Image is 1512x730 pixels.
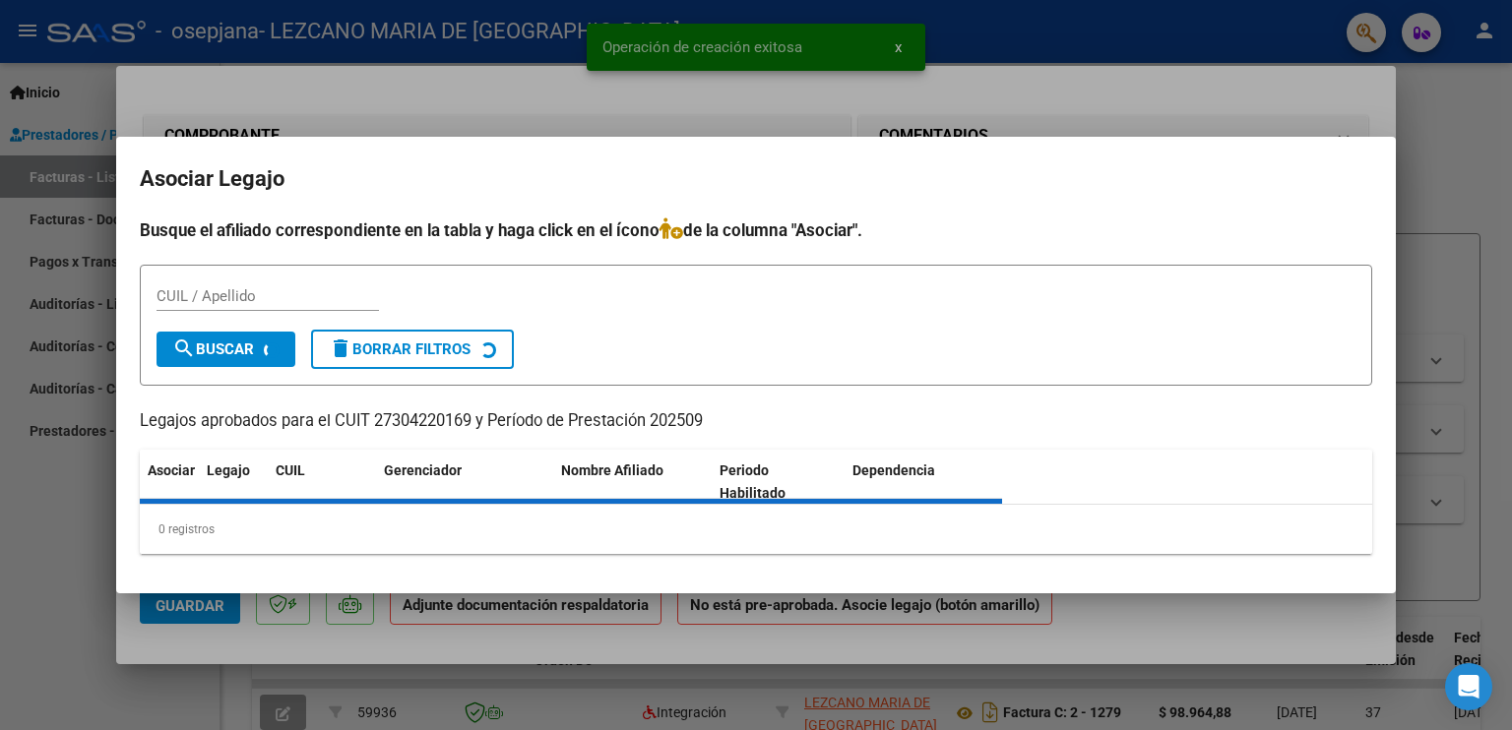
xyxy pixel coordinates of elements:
[845,450,1003,515] datatable-header-cell: Dependencia
[140,409,1372,434] p: Legajos aprobados para el CUIT 27304220169 y Período de Prestación 202509
[329,336,352,360] mat-icon: delete
[276,462,305,478] span: CUIL
[561,462,663,478] span: Nombre Afiliado
[553,450,712,515] datatable-header-cell: Nombre Afiliado
[712,450,845,515] datatable-header-cell: Periodo Habilitado
[140,450,199,515] datatable-header-cell: Asociar
[172,340,254,358] span: Buscar
[311,330,514,369] button: Borrar Filtros
[157,332,295,367] button: Buscar
[376,450,553,515] datatable-header-cell: Gerenciador
[384,462,462,478] span: Gerenciador
[720,462,786,501] span: Periodo Habilitado
[1445,663,1492,710] div: Open Intercom Messenger
[199,450,268,515] datatable-header-cell: Legajo
[852,462,935,478] span: Dependencia
[207,462,250,478] span: Legajo
[140,160,1372,198] h2: Asociar Legajo
[148,462,195,478] span: Asociar
[140,217,1372,243] h4: Busque el afiliado correspondiente en la tabla y haga click en el ícono de la columna "Asociar".
[329,340,471,358] span: Borrar Filtros
[172,336,196,360] mat-icon: search
[268,450,376,515] datatable-header-cell: CUIL
[140,505,1372,554] div: 0 registros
